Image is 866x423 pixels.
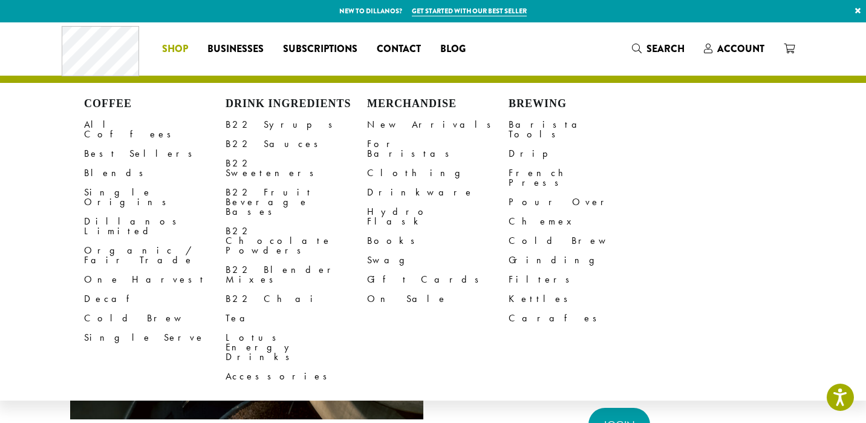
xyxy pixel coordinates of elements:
span: Blog [440,42,466,57]
a: Cold Brew [509,231,650,251]
a: Drinkware [367,183,509,202]
a: Single Origins [84,183,226,212]
a: Lotus Energy Drinks [226,328,367,367]
a: Search [622,39,694,59]
a: Shop [152,39,198,59]
a: French Press [509,163,650,192]
a: All Coffees [84,115,226,144]
a: B22 Syrups [226,115,367,134]
a: B22 Blender Mixes [226,260,367,289]
a: Swag [367,251,509,270]
a: Hydro Flask [367,202,509,231]
a: Filters [509,270,650,289]
a: Organic / Fair Trade [84,241,226,270]
a: B22 Chai [226,289,367,309]
a: Cold Brew [84,309,226,328]
span: Businesses [207,42,264,57]
a: Carafes [509,309,650,328]
a: Accessories [226,367,367,386]
a: Grinding [509,251,650,270]
span: Contact [377,42,421,57]
a: Single Serve [84,328,226,347]
a: On Sale [367,289,509,309]
h4: Drink Ingredients [226,97,367,111]
a: Books [367,231,509,251]
h4: Coffee [84,97,226,111]
a: Decaf [84,289,226,309]
span: Subscriptions [283,42,357,57]
a: Chemex [509,212,650,231]
a: Barista Tools [509,115,650,144]
a: B22 Fruit Beverage Bases [226,183,367,221]
a: One Harvest [84,270,226,289]
a: For Baristas [367,134,509,163]
span: Shop [162,42,188,57]
a: New Arrivals [367,115,509,134]
a: B22 Sweeteners [226,154,367,183]
a: B22 Chocolate Powders [226,221,367,260]
span: Account [717,42,764,56]
span: Search [646,42,685,56]
a: Tea [226,309,367,328]
a: Blends [84,163,226,183]
h4: Brewing [509,97,650,111]
a: Dillanos Limited [84,212,226,241]
a: Drip [509,144,650,163]
a: Pour Over [509,192,650,212]
a: Best Sellers [84,144,226,163]
a: Clothing [367,163,509,183]
a: Get started with our best seller [412,6,527,16]
h4: Merchandise [367,97,509,111]
a: Kettles [509,289,650,309]
a: B22 Sauces [226,134,367,154]
a: Gift Cards [367,270,509,289]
